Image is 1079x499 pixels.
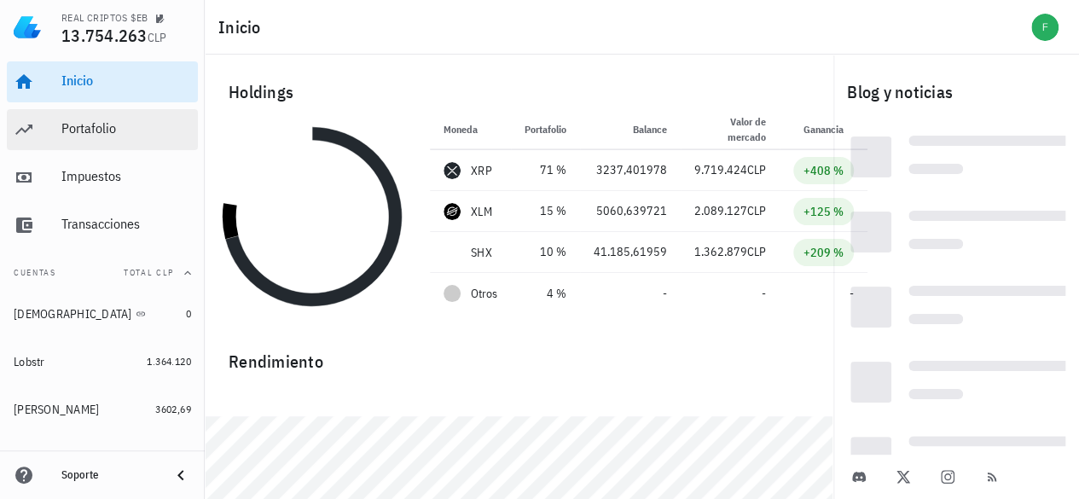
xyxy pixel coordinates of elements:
[7,157,198,198] a: Impuestos
[908,239,963,254] div: Loading...
[908,136,1079,151] div: Loading...
[1031,14,1059,41] div: avatar
[803,123,854,136] span: Ganancia
[850,287,891,328] div: Loading...
[471,162,492,179] div: XRP
[61,468,157,482] div: Soporte
[762,286,766,301] span: -
[511,109,580,150] th: Portafolio
[580,109,681,150] th: Balance
[747,244,766,259] span: CLP
[155,403,191,415] span: 3602,69
[803,162,844,179] div: +408 %
[908,286,1079,301] div: Loading...
[594,243,667,261] div: 41.185,61959
[694,203,747,218] span: 2.089.127
[525,202,566,220] div: 15 %
[525,285,566,303] div: 4 %
[471,244,492,261] div: SHX
[14,403,99,417] div: [PERSON_NAME]
[444,162,461,179] div: XRP-icon
[7,61,198,102] a: Inicio
[444,203,461,220] div: XLM-icon
[14,355,45,369] div: Lobstr
[61,24,148,47] span: 13.754.263
[908,164,963,179] div: Loading...
[908,361,1079,376] div: Loading...
[61,73,191,89] div: Inicio
[61,120,191,136] div: Portafolio
[147,355,191,368] span: 1.364.120
[525,243,566,261] div: 10 %
[908,389,963,404] div: Loading...
[694,244,747,259] span: 1.362.879
[681,109,780,150] th: Valor de mercado
[430,109,511,150] th: Moneda
[908,211,1079,226] div: Loading...
[7,437,198,478] a: Coin Ex
[61,168,191,184] div: Impuestos
[747,162,766,177] span: CLP
[7,109,198,150] a: Portafolio
[61,216,191,232] div: Transacciones
[850,212,891,252] div: Loading...
[471,203,492,220] div: XLM
[694,162,747,177] span: 9.719.424
[148,30,167,45] span: CLP
[7,252,198,293] button: CuentasTotal CLP
[908,314,963,329] div: Loading...
[833,65,1079,119] div: Blog y noticias
[471,285,497,303] span: Otros
[803,203,844,220] div: +125 %
[7,341,198,382] a: Lobstr 1.364.120
[124,267,174,278] span: Total CLP
[908,436,1079,451] div: Loading...
[7,293,198,334] a: [DEMOGRAPHIC_DATA] 0
[7,205,198,246] a: Transacciones
[444,244,461,261] div: SHX-icon
[14,14,41,41] img: LedgiFi
[14,307,132,322] div: [DEMOGRAPHIC_DATA]
[747,203,766,218] span: CLP
[215,65,823,119] div: Holdings
[663,286,667,301] span: -
[61,11,148,25] div: REAL CRIPTOS $EB
[850,437,891,478] div: Loading...
[850,136,891,177] div: Loading...
[14,450,50,465] div: Coin Ex
[218,14,268,41] h1: Inicio
[803,244,844,261] div: +209 %
[215,334,823,375] div: Rendimiento
[850,362,891,403] div: Loading...
[594,161,667,179] div: 3237,401978
[525,161,566,179] div: 71 %
[7,389,198,430] a: [PERSON_NAME] 3602,69
[594,202,667,220] div: 5060,639721
[186,307,191,320] span: 0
